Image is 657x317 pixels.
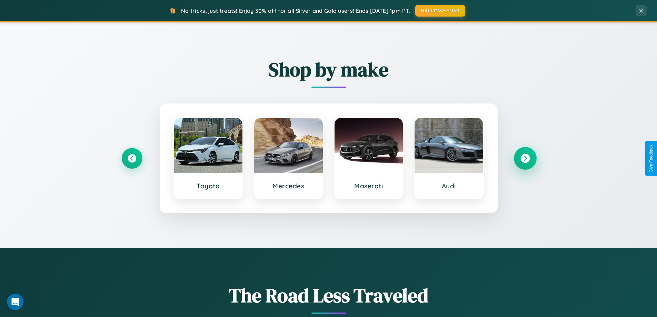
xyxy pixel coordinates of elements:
span: No tricks, just treats! Enjoy 30% off for all Silver and Gold users! Ends [DATE] 1pm PT. [181,7,410,14]
h1: The Road Less Traveled [122,282,536,309]
h2: Shop by make [122,56,536,83]
h3: Maserati [341,182,396,190]
iframe: Intercom live chat [7,294,23,310]
h3: Mercedes [261,182,316,190]
button: HALLOWEEN30 [415,5,465,17]
h3: Toyota [181,182,236,190]
h3: Audi [421,182,476,190]
div: Give Feedback [649,145,654,172]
